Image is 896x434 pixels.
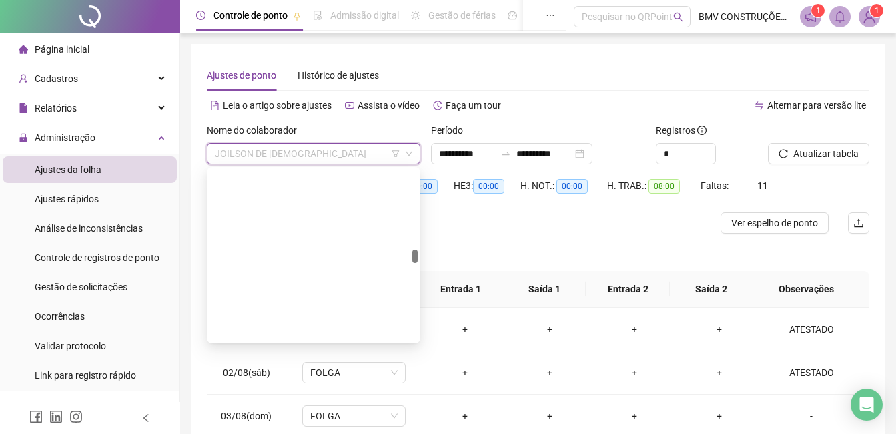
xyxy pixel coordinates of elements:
[223,100,332,111] span: Leia o artigo sobre ajustes
[602,322,666,337] div: +
[141,413,151,423] span: left
[556,179,588,194] span: 00:00
[755,101,764,110] span: swap
[767,100,866,111] span: Alternar para versão lite
[811,4,825,17] sup: 1
[419,271,502,308] th: Entrada 1
[345,101,354,110] span: youtube
[687,409,751,423] div: +
[731,216,818,230] span: Ver espelho de ponto
[500,148,511,159] span: to
[298,70,379,81] span: Histórico de ajustes
[433,101,442,110] span: history
[753,271,859,308] th: Observações
[406,179,438,194] span: 00:00
[518,365,581,380] div: +
[805,11,817,23] span: notification
[213,10,288,21] span: Controle de ponto
[207,123,306,138] label: Nome do colaborador
[35,370,136,381] span: Link para registro rápido
[699,9,792,24] span: BMV CONSTRUÇÕES E INCORPORAÇÕES
[19,133,28,142] span: lock
[687,322,751,337] div: +
[508,11,517,20] span: dashboard
[701,180,731,191] span: Faltas:
[310,363,398,383] span: FOLGA
[772,409,851,423] div: -
[35,194,99,204] span: Ajustes rápidos
[834,11,846,23] span: bell
[19,45,28,54] span: home
[546,11,555,20] span: ellipsis
[697,126,707,135] span: info-circle
[473,179,504,194] span: 00:00
[779,149,788,158] span: reload
[875,6,879,15] span: 1
[35,44,89,55] span: Página inicial
[207,70,276,81] span: Ajustes de ponto
[772,322,851,337] div: ATESTADO
[602,409,666,423] div: +
[757,180,768,191] span: 11
[851,389,883,421] div: Open Intercom Messenger
[433,409,496,423] div: +
[313,11,322,20] span: file-done
[293,12,301,20] span: pushpin
[607,178,701,194] div: H. TRAB.:
[586,271,669,308] th: Entrada 2
[215,144,412,164] span: JOILSON DE JESUS SANTOS
[602,365,666,380] div: +
[502,271,586,308] th: Saída 1
[454,178,520,194] div: HE 3:
[221,411,272,421] span: 03/08(dom)
[19,74,28,83] span: user-add
[859,7,879,27] img: 66634
[793,146,859,161] span: Atualizar tabela
[500,148,511,159] span: swap-right
[433,322,496,337] div: +
[35,103,77,114] span: Relatórios
[210,101,219,110] span: file-text
[772,365,851,380] div: ATESTADO
[670,271,753,308] th: Saída 2
[768,143,869,164] button: Atualizar tabela
[853,218,864,228] span: upload
[520,178,607,194] div: H. NOT.:
[35,311,85,322] span: Ocorrências
[310,406,398,426] span: FOLGA
[433,365,496,380] div: +
[446,100,501,111] span: Faça um tour
[19,103,28,113] span: file
[411,11,420,20] span: sun
[518,409,581,423] div: +
[330,10,399,21] span: Admissão digital
[35,252,159,263] span: Controle de registros de ponto
[648,179,680,194] span: 08:00
[223,367,270,378] span: 02/08(sáb)
[35,223,143,234] span: Análise de inconsistências
[392,150,400,158] span: filter
[870,4,883,17] sup: Atualize o seu contato no menu Meus Dados
[816,6,821,15] span: 1
[428,10,496,21] span: Gestão de férias
[35,282,127,292] span: Gestão de solicitações
[405,150,413,158] span: down
[358,100,420,111] span: Assista o vídeo
[687,365,751,380] div: +
[29,410,43,423] span: facebook
[49,410,63,423] span: linkedin
[35,73,78,84] span: Cadastros
[656,123,707,138] span: Registros
[35,164,101,175] span: Ajustes da folha
[196,11,205,20] span: clock-circle
[721,212,829,234] button: Ver espelho de ponto
[764,282,849,296] span: Observações
[518,322,581,337] div: +
[35,341,106,351] span: Validar protocolo
[673,12,683,22] span: search
[69,410,83,423] span: instagram
[431,123,472,138] label: Período
[35,132,95,143] span: Administração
